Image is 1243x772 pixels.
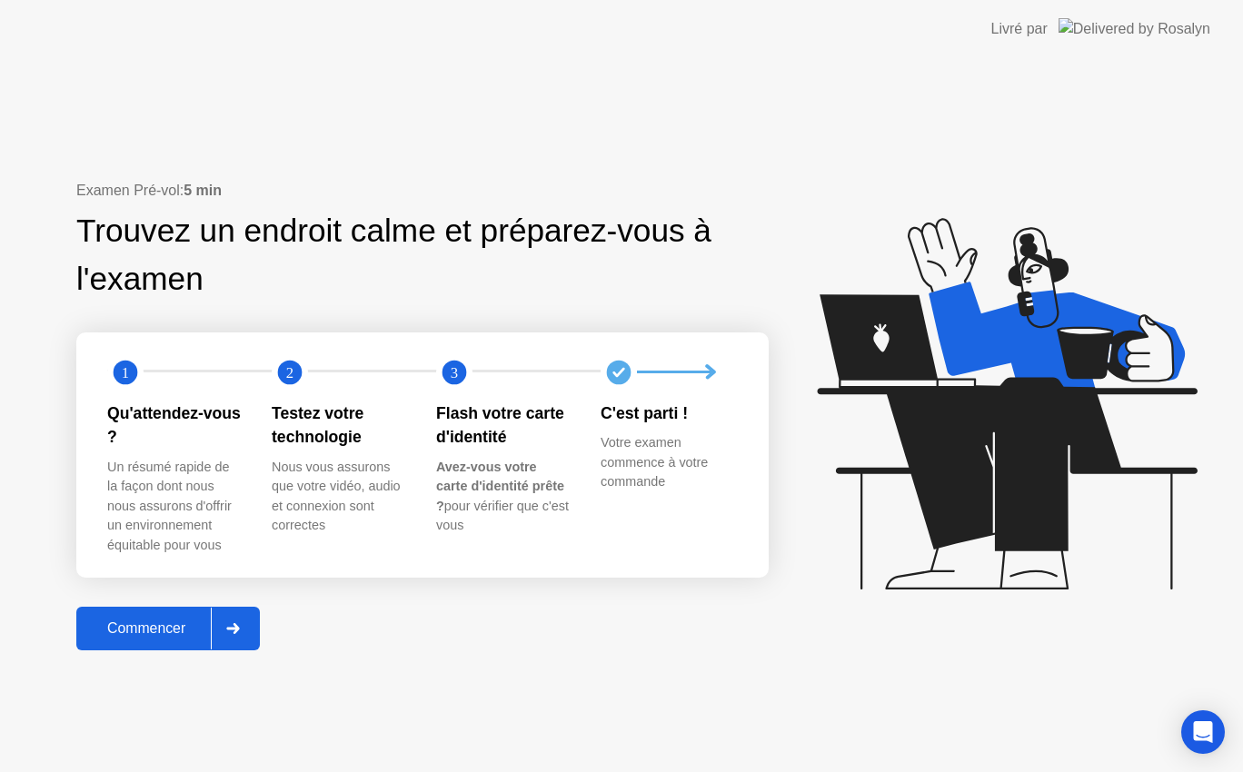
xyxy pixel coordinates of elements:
div: Examen Pré-vol: [76,180,769,202]
button: Commencer [76,607,260,650]
text: 1 [122,364,129,381]
div: Commencer [82,620,211,637]
div: Nous vous assurons que votre vidéo, audio et connexion sont correctes [272,458,407,536]
div: Trouvez un endroit calme et préparez-vous à l'examen [76,207,717,303]
div: Votre examen commence à votre commande [601,433,736,492]
div: Un résumé rapide de la façon dont nous nous assurons d'offrir un environnement équitable pour vous [107,458,243,556]
div: pour vérifier que c'est vous [436,458,572,536]
b: 5 min [184,183,222,198]
div: Livré par [991,18,1048,40]
div: Qu'attendez-vous ? [107,401,243,450]
b: Avez-vous votre carte d'identité prête ? [436,460,564,513]
div: Open Intercom Messenger [1181,710,1225,754]
text: 3 [451,364,458,381]
div: Flash votre carte d'identité [436,401,572,450]
text: 2 [286,364,293,381]
div: C'est parti ! [601,401,736,425]
img: Delivered by Rosalyn [1059,18,1210,39]
div: Testez votre technologie [272,401,407,450]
